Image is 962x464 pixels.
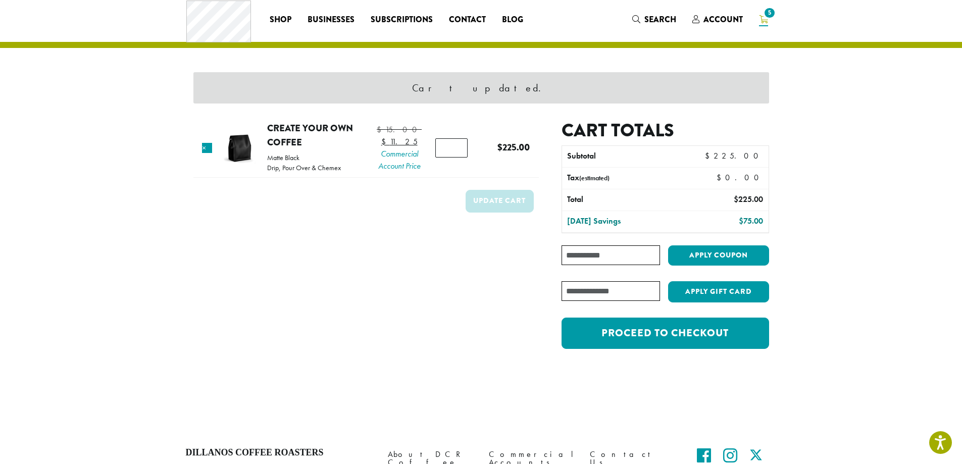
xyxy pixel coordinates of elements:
[717,172,764,183] bdi: 0.00
[562,211,686,232] th: [DATE] Savings
[308,14,355,26] span: Businesses
[381,136,390,147] span: $
[703,14,743,25] span: Account
[739,216,743,226] span: $
[270,14,291,26] span: Shop
[734,194,738,204] span: $
[435,138,468,158] input: Product quantity
[377,124,422,135] bdi: 15.00
[668,281,769,302] button: Apply Gift Card
[497,140,502,154] span: $
[502,14,523,26] span: Blog
[449,14,486,26] span: Contact
[562,189,686,211] th: Total
[262,12,299,28] a: Shop
[562,146,686,167] th: Subtotal
[763,6,776,20] span: 5
[717,172,725,183] span: $
[624,11,684,28] a: Search
[371,14,433,26] span: Subscriptions
[193,72,769,104] div: Cart updated.
[377,148,422,172] span: Commercial Account Price
[267,164,341,171] p: Drip, Pour Over & Chemex
[705,150,714,161] span: $
[267,121,353,149] a: Create Your Own Coffee
[377,124,385,135] span: $
[267,151,341,164] p: Matte Black
[705,150,763,161] bdi: 225.00
[223,132,256,165] img: Create Your Own Coffee
[202,143,212,153] a: Remove this item
[562,318,769,349] a: Proceed to checkout
[466,190,534,213] button: Update cart
[579,174,610,182] small: (estimated)
[381,136,418,147] bdi: 11.25
[734,194,763,204] bdi: 225.00
[186,447,373,458] h4: Dillanos Coffee Roasters
[739,216,763,226] bdi: 75.00
[497,140,530,154] bdi: 225.00
[562,120,769,141] h2: Cart totals
[668,245,769,266] button: Apply coupon
[644,14,676,25] span: Search
[562,168,708,189] th: Tax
